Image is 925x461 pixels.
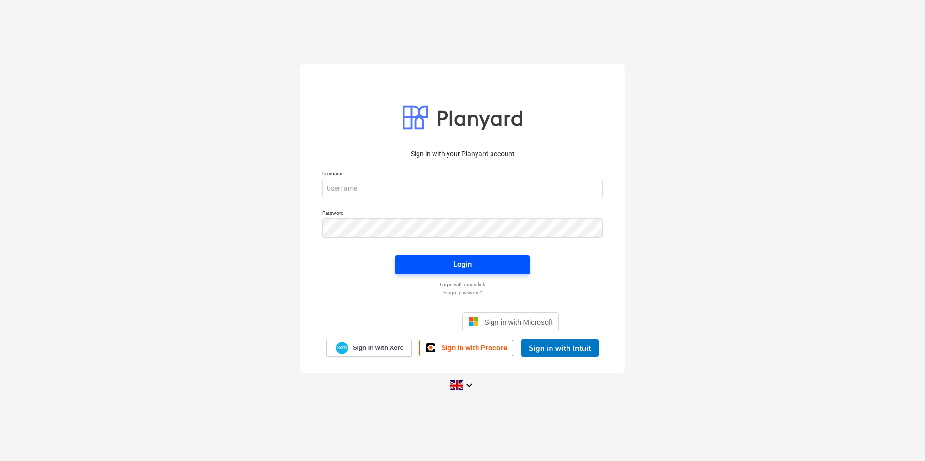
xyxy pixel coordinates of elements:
span: Sign in with Xero [353,344,403,352]
a: Sign in with Xero [326,340,412,357]
iframe: Sign in with Google Button [361,311,460,332]
input: Username [322,179,603,198]
span: Sign in with Procore [441,344,507,352]
span: Sign in with Microsoft [484,318,553,326]
button: Login [395,255,530,274]
a: Log in with magic link [317,281,608,288]
p: Sign in with your Planyard account [322,149,603,159]
a: Forgot password? [317,289,608,296]
img: Xero logo [336,342,348,355]
a: Sign in with Procore [419,340,513,356]
div: Login [453,258,472,271]
p: Username [322,171,603,179]
iframe: Chat Widget [877,415,925,461]
img: Microsoft logo [469,317,478,327]
p: Password [322,210,603,218]
i: keyboard_arrow_down [463,379,475,391]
